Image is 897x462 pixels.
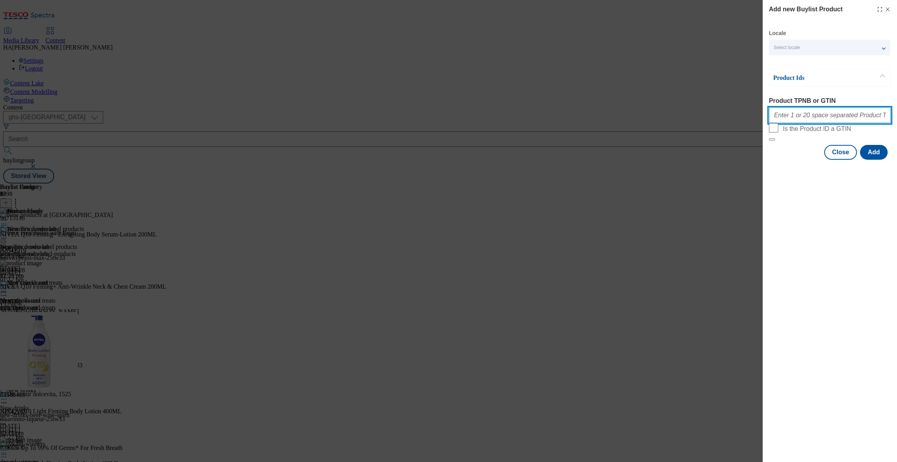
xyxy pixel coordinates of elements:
[769,31,786,35] label: Locale
[824,145,857,160] button: Close
[774,45,800,51] span: Select locale
[860,145,888,160] button: Add
[769,108,891,123] input: Enter 1 or 20 space separated Product TPNB or GTIN
[773,74,855,82] p: Product Ids
[783,125,851,132] span: Is the Product ID a GTIN
[769,40,890,55] button: Select locale
[769,97,891,104] label: Product TPNB or GTIN
[769,5,842,14] h4: Add new Buylist Product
